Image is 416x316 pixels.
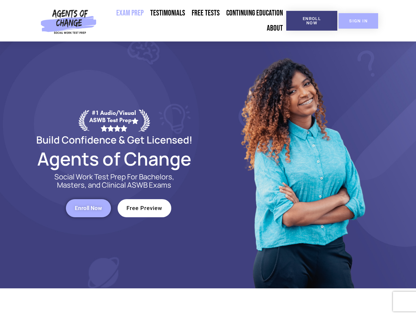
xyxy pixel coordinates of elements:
[188,6,223,21] a: Free Tests
[75,205,102,211] span: Enroll Now
[89,109,139,131] div: #1 Audio/Visual ASWB Test Prep
[223,6,286,21] a: Continuing Education
[113,6,147,21] a: Exam Prep
[118,199,171,217] a: Free Preview
[99,6,286,36] nav: Menu
[47,173,182,189] p: Social Work Test Prep For Bachelors, Masters, and Clinical ASWB Exams
[66,199,111,217] a: Enroll Now
[20,151,208,166] h2: Agents of Change
[126,205,162,211] span: Free Preview
[349,19,368,23] span: SIGN IN
[286,11,337,31] a: Enroll Now
[263,21,286,36] a: About
[236,41,368,288] img: Website Image 1 (1)
[297,16,327,25] span: Enroll Now
[147,6,188,21] a: Testimonials
[339,13,378,29] a: SIGN IN
[20,135,208,145] h2: Build Confidence & Get Licensed!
